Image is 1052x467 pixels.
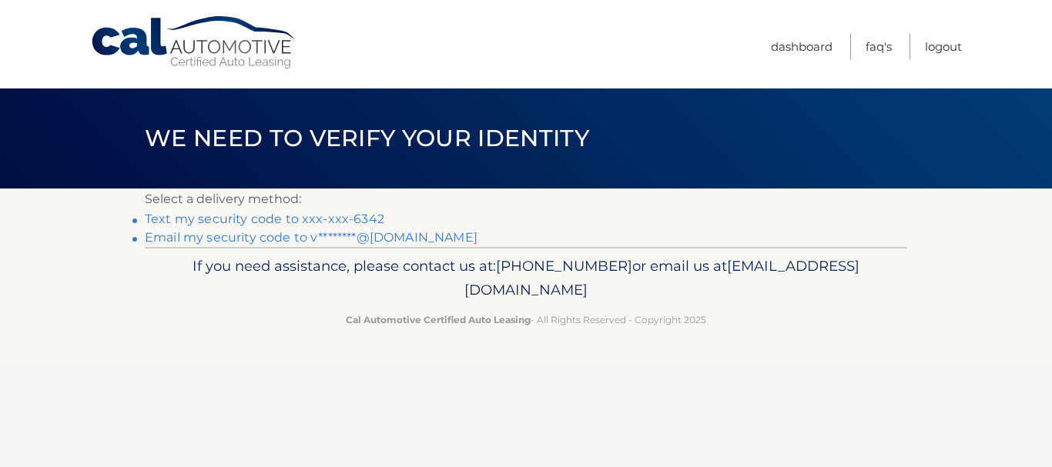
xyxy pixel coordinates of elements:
p: - All Rights Reserved - Copyright 2025 [155,312,897,328]
a: Text my security code to xxx-xxx-6342 [145,212,384,226]
span: [PHONE_NUMBER] [496,257,632,275]
a: Email my security code to v********@[DOMAIN_NAME] [145,230,477,245]
a: Cal Automotive [90,15,298,70]
strong: Cal Automotive Certified Auto Leasing [346,314,531,325]
a: Dashboard [771,34,833,59]
p: If you need assistance, please contact us at: or email us at [155,254,897,303]
a: Logout [925,34,962,59]
a: FAQ's [866,34,892,59]
span: We need to verify your identity [145,124,589,152]
p: Select a delivery method: [145,188,907,210]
